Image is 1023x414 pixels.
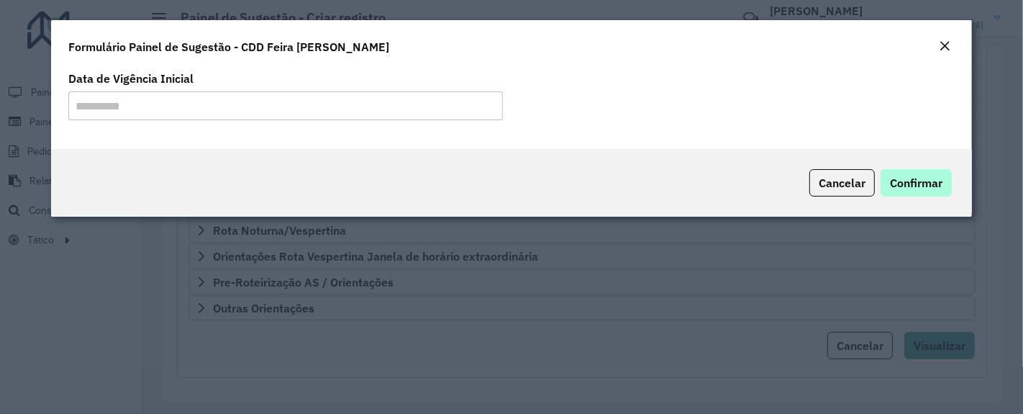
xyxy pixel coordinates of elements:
[939,40,950,52] em: Fechar
[890,176,942,190] span: Confirmar
[935,37,955,56] button: Close
[819,176,865,190] span: Cancelar
[881,169,952,197] button: Confirmar
[68,38,389,55] h4: Formulário Painel de Sugestão - CDD Feira [PERSON_NAME]
[68,70,194,87] label: Data de Vigência Inicial
[809,169,875,197] button: Cancelar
